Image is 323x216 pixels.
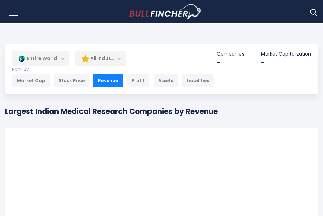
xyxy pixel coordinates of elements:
[93,74,123,87] div: Revenue
[126,74,150,87] div: Profit
[12,51,69,66] div: Entire World
[12,67,214,72] p: Rank By
[75,51,126,66] div: All Industries
[182,74,214,87] div: Liabilities
[129,4,202,20] img: bullfincher logo
[5,106,218,117] h1: Largest Indian Medical Research Companies by Revenue
[53,74,90,87] div: Stock Price
[153,74,178,87] div: Assets
[261,51,311,57] p: Market Capitalization
[12,74,50,87] div: Market Cap
[217,59,244,66] div: -
[129,4,202,20] a: Go to homepage
[261,59,311,66] div: -
[217,51,244,57] p: Companies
